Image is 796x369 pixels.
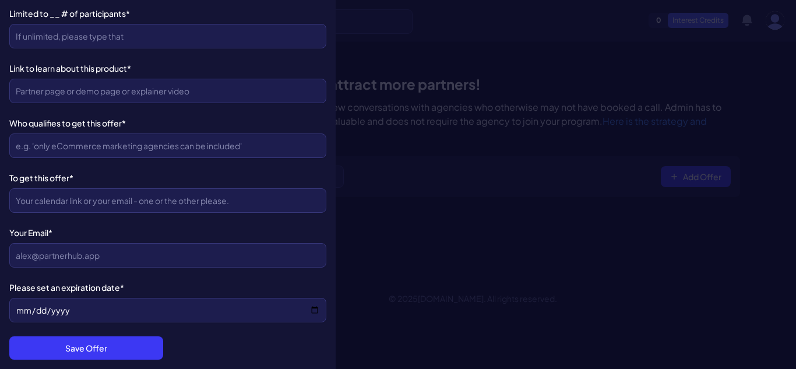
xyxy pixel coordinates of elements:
[9,62,326,74] label: Link to learn about this product*
[9,172,326,184] label: To get this offer*
[9,336,163,360] button: Save Offer
[9,243,326,268] input: alex@partnerhub.app
[9,79,326,103] input: Partner page or demo page or explainer video
[9,8,326,19] label: Limited to __ # of participants*
[9,227,326,238] label: Your Email*
[9,133,326,158] input: e.g. 'only eCommerce marketing agencies can be included'
[9,117,326,129] label: Who qualifies to get this offer*
[9,24,326,48] input: If unlimited, please type that
[9,188,326,213] input: Your calendar link or your email - one or the other please.
[9,282,326,293] label: Please set an expiration date*
[9,298,326,322] input: null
